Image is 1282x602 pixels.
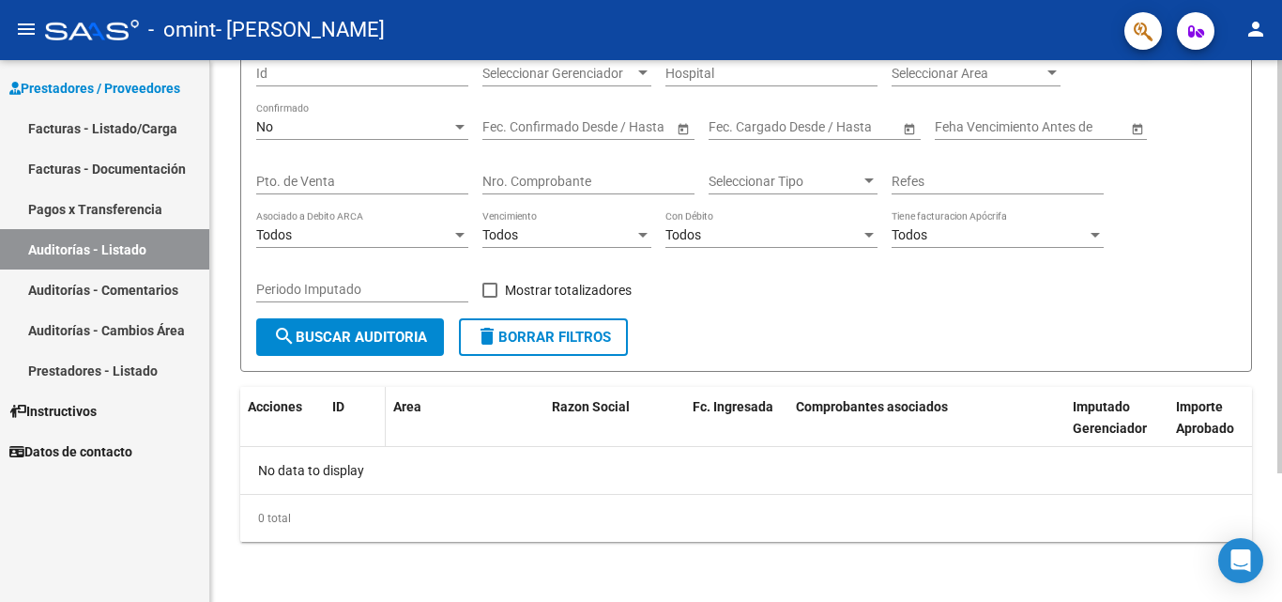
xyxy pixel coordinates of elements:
[899,118,919,138] button: Open calendar
[386,387,517,470] datatable-header-cell: Area
[685,387,788,470] datatable-header-cell: Fc. Ingresada
[216,9,385,51] span: - [PERSON_NAME]
[709,119,767,135] input: Start date
[783,119,875,135] input: End date
[240,495,1252,542] div: 0 total
[256,119,273,134] span: No
[9,78,180,99] span: Prestadores / Proveedores
[15,18,38,40] mat-icon: menu
[693,399,773,414] span: Fc. Ingresada
[709,174,861,190] span: Seleccionar Tipo
[482,119,541,135] input: Start date
[9,401,97,422] span: Instructivos
[788,387,1065,470] datatable-header-cell: Comprobantes asociados
[482,66,634,82] span: Seleccionar Gerenciador
[892,66,1044,82] span: Seleccionar Area
[665,227,701,242] span: Todos
[1244,18,1267,40] mat-icon: person
[1218,538,1263,583] div: Open Intercom Messenger
[482,227,518,242] span: Todos
[476,329,611,346] span: Borrar Filtros
[325,387,386,470] datatable-header-cell: ID
[273,329,427,346] span: Buscar Auditoria
[673,118,693,138] button: Open calendar
[332,399,344,414] span: ID
[892,227,927,242] span: Todos
[1065,387,1168,470] datatable-header-cell: Imputado Gerenciador
[796,399,948,414] span: Comprobantes asociados
[557,119,649,135] input: End date
[1176,399,1234,436] span: Importe Aprobado
[273,325,296,347] mat-icon: search
[1127,118,1147,138] button: Open calendar
[544,387,685,470] datatable-header-cell: Razon Social
[476,325,498,347] mat-icon: delete
[256,318,444,356] button: Buscar Auditoria
[256,227,292,242] span: Todos
[459,318,628,356] button: Borrar Filtros
[240,447,1252,494] div: No data to display
[505,279,632,301] span: Mostrar totalizadores
[552,399,630,414] span: Razon Social
[393,399,421,414] span: Area
[1168,387,1272,470] datatable-header-cell: Importe Aprobado
[1073,399,1147,436] span: Imputado Gerenciador
[9,441,132,462] span: Datos de contacto
[248,399,302,414] span: Acciones
[148,9,216,51] span: - omint
[240,387,325,470] datatable-header-cell: Acciones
